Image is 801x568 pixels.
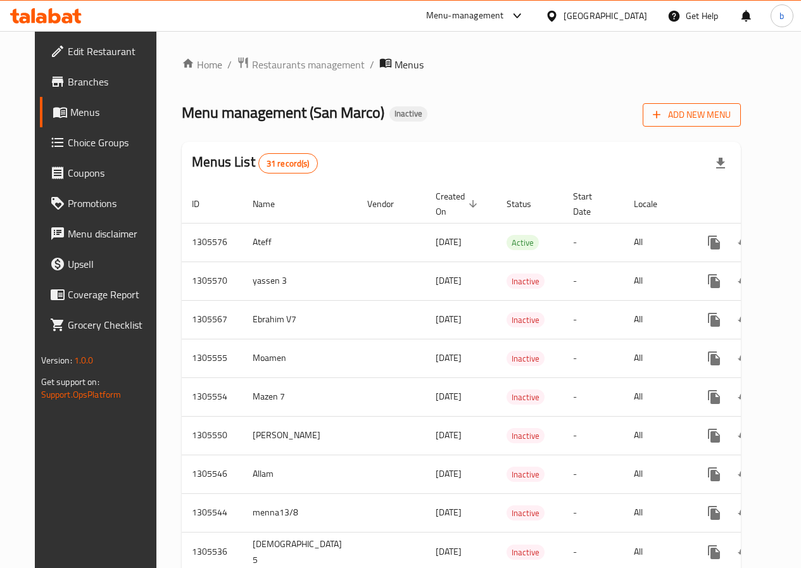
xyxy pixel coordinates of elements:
[729,420,760,451] button: Change Status
[507,236,539,250] span: Active
[182,223,243,262] td: 1305576
[436,388,462,405] span: [DATE]
[643,103,741,127] button: Add New Menu
[68,226,158,241] span: Menu disclaimer
[252,57,365,72] span: Restaurants management
[68,165,158,180] span: Coupons
[507,351,545,366] span: Inactive
[729,343,760,374] button: Change Status
[41,386,122,403] a: Support.OpsPlatform
[40,127,168,158] a: Choice Groups
[699,266,729,296] button: more
[70,104,158,120] span: Menus
[68,44,158,59] span: Edit Restaurant
[563,493,624,532] td: -
[624,455,689,493] td: All
[182,56,741,73] nav: breadcrumb
[699,227,729,258] button: more
[389,108,427,119] span: Inactive
[426,8,504,23] div: Menu-management
[436,350,462,366] span: [DATE]
[182,377,243,416] td: 1305554
[68,135,158,150] span: Choice Groups
[436,189,481,219] span: Created On
[227,57,232,72] li: /
[182,339,243,377] td: 1305555
[40,158,168,188] a: Coupons
[40,279,168,310] a: Coverage Report
[624,493,689,532] td: All
[243,223,357,262] td: Ateff
[699,343,729,374] button: more
[699,459,729,489] button: more
[243,262,357,300] td: yassen 3
[507,505,545,521] div: Inactive
[563,377,624,416] td: -
[507,274,545,289] div: Inactive
[68,317,158,332] span: Grocery Checklist
[68,74,158,89] span: Branches
[729,266,760,296] button: Change Status
[563,416,624,455] td: -
[370,57,374,72] li: /
[507,196,548,211] span: Status
[729,498,760,528] button: Change Status
[699,420,729,451] button: more
[436,504,462,521] span: [DATE]
[729,227,760,258] button: Change Status
[182,493,243,532] td: 1305544
[507,312,545,327] div: Inactive
[243,339,357,377] td: Moamen
[74,352,94,369] span: 1.0.0
[243,300,357,339] td: Ebrahim V7
[624,262,689,300] td: All
[259,158,317,170] span: 31 record(s)
[40,249,168,279] a: Upsell
[729,459,760,489] button: Change Status
[563,339,624,377] td: -
[699,305,729,335] button: more
[182,300,243,339] td: 1305567
[507,389,545,405] div: Inactive
[68,287,158,302] span: Coverage Report
[253,196,291,211] span: Name
[699,382,729,412] button: more
[563,223,624,262] td: -
[624,223,689,262] td: All
[507,506,545,521] span: Inactive
[367,196,410,211] span: Vendor
[243,416,357,455] td: [PERSON_NAME]
[243,377,357,416] td: Mazen 7
[182,98,384,127] span: Menu management ( San Marco )
[563,262,624,300] td: -
[563,455,624,493] td: -
[624,300,689,339] td: All
[258,153,318,174] div: Total records count
[182,416,243,455] td: 1305550
[436,311,462,327] span: [DATE]
[40,97,168,127] a: Menus
[40,36,168,66] a: Edit Restaurant
[182,455,243,493] td: 1305546
[507,429,545,443] span: Inactive
[182,262,243,300] td: 1305570
[573,189,609,219] span: Start Date
[389,106,427,122] div: Inactive
[192,153,317,174] h2: Menus List
[634,196,674,211] span: Locale
[40,310,168,340] a: Grocery Checklist
[507,467,545,482] span: Inactive
[243,493,357,532] td: menna13/8
[507,390,545,405] span: Inactive
[699,498,729,528] button: more
[182,57,222,72] a: Home
[563,300,624,339] td: -
[507,545,545,560] span: Inactive
[237,56,365,73] a: Restaurants management
[729,305,760,335] button: Change Status
[192,196,216,211] span: ID
[436,543,462,560] span: [DATE]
